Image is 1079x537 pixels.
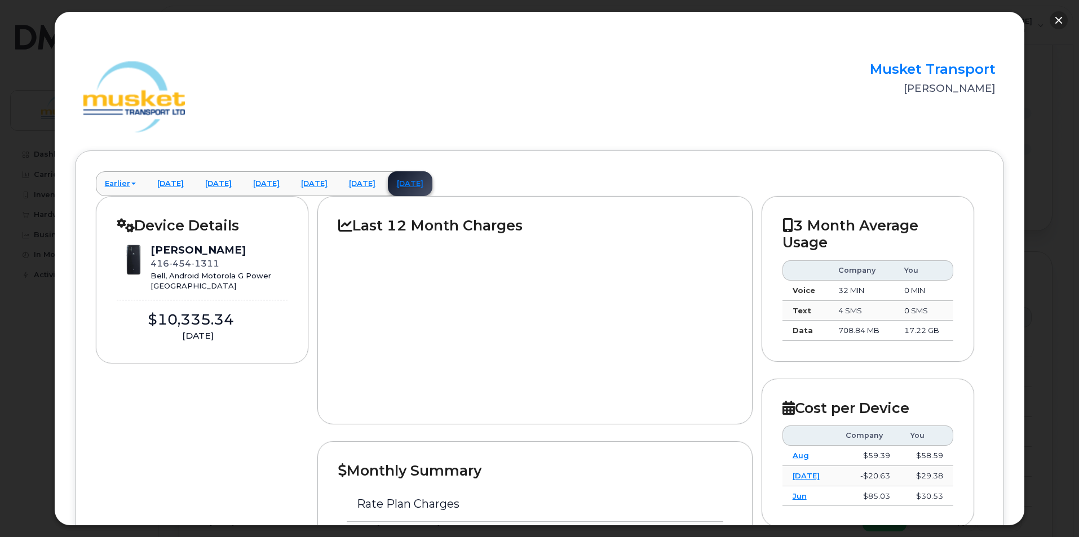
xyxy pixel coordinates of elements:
[793,491,807,500] a: Jun
[900,446,953,466] td: $58.59
[900,425,953,446] th: You
[782,400,954,416] h2: Cost per Device
[793,306,811,315] strong: Text
[828,321,894,341] td: 708.84 MB
[117,309,266,330] div: $10,335.34
[117,330,279,342] div: [DATE]
[894,301,953,321] td: 0 SMS
[835,466,900,486] td: -$20.63
[338,462,731,479] h2: Monthly Summary
[900,466,953,486] td: $29.38
[793,471,820,480] a: [DATE]
[357,498,713,510] h3: Rate Plan Charges
[835,425,900,446] th: Company
[835,486,900,507] td: $85.03
[793,451,809,460] a: Aug
[900,486,953,507] td: $30.53
[894,321,953,341] td: 17.22 GB
[835,446,900,466] td: $59.39
[793,326,813,335] strong: Data
[828,301,894,321] td: 4 SMS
